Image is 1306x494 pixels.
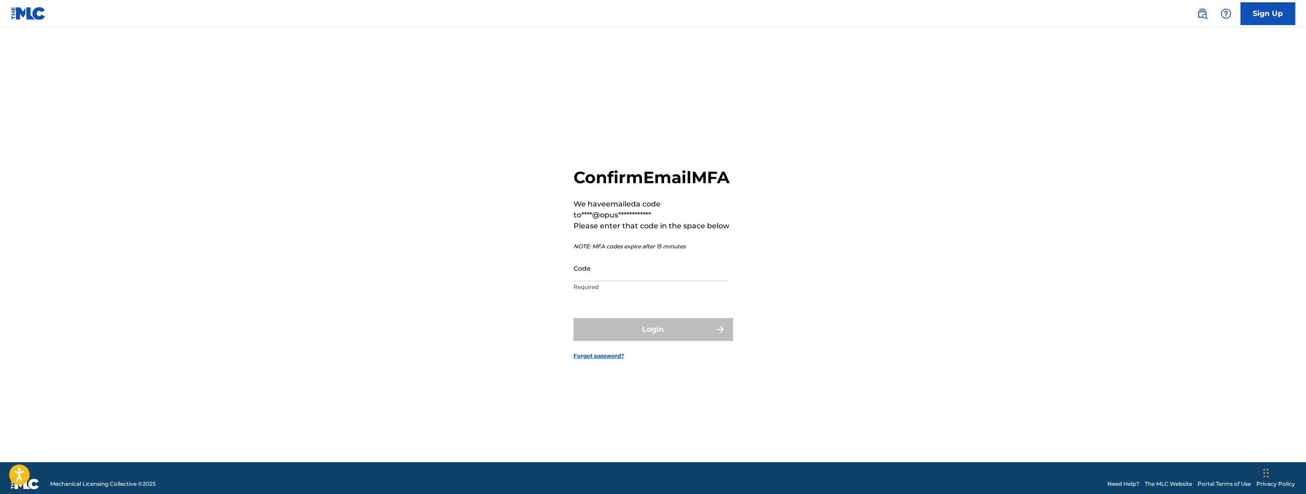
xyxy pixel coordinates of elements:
[1197,8,1208,19] img: search
[1220,8,1231,19] img: help
[574,283,727,291] p: Required
[1145,480,1192,488] a: The MLC Website
[574,352,624,360] a: Forgot password?
[1263,459,1269,487] div: Drag
[574,242,733,251] p: NOTE: MFA codes expire after 15 minutes
[1260,450,1306,494] iframe: Chat Widget
[1240,2,1295,25] a: Sign Up
[11,7,46,20] img: MLC Logo
[1198,480,1251,488] a: Portal Terms of Use
[1107,480,1139,488] a: Need Help?
[574,167,733,188] h2: Confirm Email MFA
[11,479,39,489] img: logo
[1217,5,1235,23] div: Help
[1256,480,1295,488] a: Privacy Policy
[50,480,156,488] span: Mechanical Licensing Collective © 2025
[1193,5,1211,23] a: Public Search
[574,221,733,232] p: Please enter that code in the space below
